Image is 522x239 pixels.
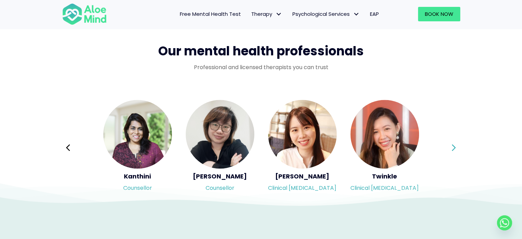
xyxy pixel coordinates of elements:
nav: Menu [116,7,384,21]
img: <h5>Yvonne</h5><p>Counsellor</p> [186,100,254,169]
div: Slide 8 of 3 [268,99,337,196]
a: <h5>Kanthini</h5><p>Counsellor</p> KanthiniCounsellor [103,100,172,195]
span: Our mental health professionals [158,42,364,60]
div: Slide 7 of 3 [186,99,254,196]
div: Slide 9 of 3 [350,99,419,196]
a: Book Now [418,7,460,21]
span: Psychological Services: submenu [351,9,361,19]
h5: Kanthini [103,172,172,181]
h5: [PERSON_NAME] [268,172,337,181]
span: EAP [370,10,379,18]
span: Psychological Services [292,10,360,18]
img: <h5>Kanthini</h5><p>Counsellor</p> [103,100,172,169]
img: Aloe mind Logo [62,3,107,25]
span: Therapy [251,10,282,18]
a: Psychological ServicesPsychological Services: submenu [287,7,365,21]
span: Book Now [425,10,453,18]
h5: [PERSON_NAME] [186,172,254,181]
img: <h5>Twinkle</h5><p>Clinical psychologist</p> [350,100,419,169]
h5: Twinkle [350,172,419,181]
span: Therapy: submenu [274,9,284,19]
div: Slide 6 of 3 [103,99,172,196]
a: <h5>Twinkle</h5><p>Clinical psychologist</p> TwinkleClinical [MEDICAL_DATA] [350,100,419,195]
span: Free Mental Health Test [180,10,241,18]
a: Whatsapp [497,215,512,230]
img: <h5>Kher Yin</h5><p>Clinical psychologist</p> [268,100,337,169]
p: Professional and licensed therapists you can trust [62,63,460,71]
a: Free Mental Health Test [175,7,246,21]
a: TherapyTherapy: submenu [246,7,287,21]
a: <h5>Kher Yin</h5><p>Clinical psychologist</p> [PERSON_NAME]Clinical [MEDICAL_DATA] [268,100,337,195]
a: EAP [365,7,384,21]
a: <h5>Yvonne</h5><p>Counsellor</p> [PERSON_NAME]Counsellor [186,100,254,195]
